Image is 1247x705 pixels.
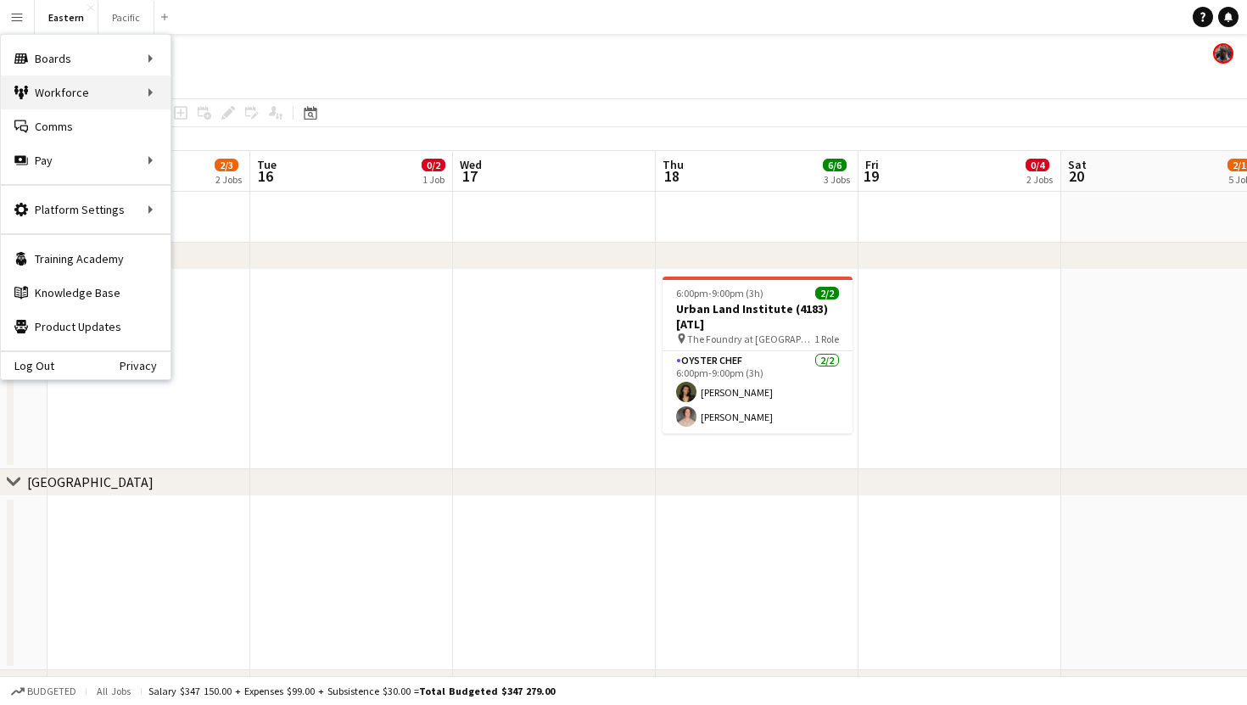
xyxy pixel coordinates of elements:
[257,157,277,172] span: Tue
[215,173,242,186] div: 2 Jobs
[823,159,847,171] span: 6/6
[865,157,879,172] span: Fri
[676,287,763,299] span: 6:00pm-9:00pm (3h)
[27,473,154,490] div: [GEOGRAPHIC_DATA]
[1,242,171,276] a: Training Academy
[35,1,98,34] button: Eastern
[814,333,839,345] span: 1 Role
[824,173,850,186] div: 3 Jobs
[8,682,79,701] button: Budgeted
[1068,157,1087,172] span: Sat
[1,193,171,227] div: Platform Settings
[1065,166,1087,186] span: 20
[1,276,171,310] a: Knowledge Base
[1,42,171,76] div: Boards
[1,109,171,143] a: Comms
[422,173,445,186] div: 1 Job
[1213,43,1233,64] app-user-avatar: Jeremiah Bell
[460,157,482,172] span: Wed
[663,277,853,434] app-job-card: 6:00pm-9:00pm (3h)2/2Urban Land Institute (4183) [ATL] The Foundry at [GEOGRAPHIC_DATA]1 RoleOyst...
[457,166,482,186] span: 17
[419,685,555,697] span: Total Budgeted $347 279.00
[215,159,238,171] span: 2/3
[1026,173,1053,186] div: 2 Jobs
[120,359,171,372] a: Privacy
[27,685,76,697] span: Budgeted
[1,76,171,109] div: Workforce
[422,159,445,171] span: 0/2
[27,675,154,692] div: [GEOGRAPHIC_DATA]
[663,351,853,434] app-card-role: Oyster Chef2/26:00pm-9:00pm (3h)[PERSON_NAME][PERSON_NAME]
[815,287,839,299] span: 2/2
[1,310,171,344] a: Product Updates
[98,1,154,34] button: Pacific
[660,166,684,186] span: 18
[148,685,555,697] div: Salary $347 150.00 + Expenses $99.00 + Subsistence $30.00 =
[1,359,54,372] a: Log Out
[1,143,171,177] div: Pay
[663,157,684,172] span: Thu
[93,685,134,697] span: All jobs
[663,301,853,332] h3: Urban Land Institute (4183) [ATL]
[863,166,879,186] span: 19
[254,166,277,186] span: 16
[1026,159,1049,171] span: 0/4
[687,333,814,345] span: The Foundry at [GEOGRAPHIC_DATA]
